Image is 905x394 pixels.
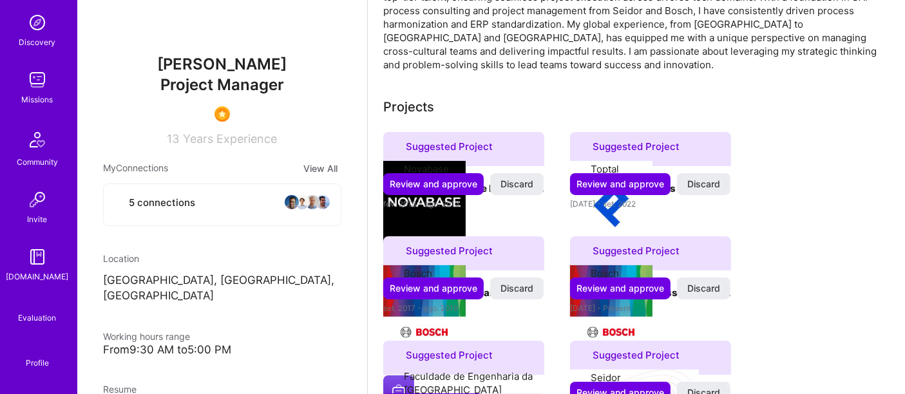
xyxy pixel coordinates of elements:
[687,282,720,295] span: Discard
[576,282,664,295] span: Review and approve
[103,343,341,357] div: From 9:30 AM to 5:00 PM
[167,132,180,145] span: 13
[591,371,621,384] div: Seidor
[677,277,730,299] button: Discard
[103,183,341,226] button: 5 connectionsavataravataravataravatar
[570,265,653,348] img: Company logo
[103,252,341,265] div: Location
[26,356,49,368] div: Profile
[24,187,50,212] img: Invite
[404,267,432,280] div: Bosch
[21,342,53,368] a: Profile
[28,212,48,226] div: Invite
[391,350,401,360] i: icon SuggestedTeams
[404,162,449,176] div: Novabase
[578,142,587,151] i: icon SuggestedTeams
[24,10,50,35] img: discovery
[578,350,587,360] i: icon SuggestedTeams
[184,132,278,145] span: Years Experience
[103,55,341,74] span: [PERSON_NAME]
[570,132,731,166] div: Suggested Project
[570,173,671,195] button: Review and approve
[19,311,57,324] div: Evaluation
[391,246,401,256] i: icon SuggestedTeams
[500,282,533,295] span: Discard
[315,194,330,210] img: avatar
[570,161,653,243] img: Company logo
[591,267,619,280] div: Bosch
[490,277,544,299] button: Discard
[6,270,69,283] div: [DOMAIN_NAME]
[500,178,533,191] span: Discard
[383,97,434,117] div: Projects
[578,246,587,256] i: icon SuggestedTeams
[214,106,230,122] img: SelectionTeam
[24,244,50,270] img: guide book
[570,277,671,299] button: Review and approve
[383,265,466,348] img: Company logo
[570,301,731,315] div: [DATE] - Present
[24,67,50,93] img: teamwork
[17,155,58,169] div: Community
[284,194,300,210] img: avatar
[687,178,720,191] span: Discard
[22,124,53,155] img: Community
[570,236,731,270] div: Suggested Project
[383,301,544,315] div: set. 2017 - ago. 2019
[490,173,544,195] button: Discard
[103,273,341,304] p: [GEOGRAPHIC_DATA], [GEOGRAPHIC_DATA], [GEOGRAPHIC_DATA]
[129,196,195,209] span: 5 connections
[33,301,43,311] i: icon SelectionTeam
[294,194,310,210] img: avatar
[305,194,320,210] img: avatar
[390,282,477,295] span: Review and approve
[390,178,477,191] span: Review and approve
[160,75,284,94] span: Project Manager
[300,161,341,176] button: View All
[576,178,664,191] span: Review and approve
[383,132,544,166] div: Suggested Project
[383,173,484,195] button: Review and approve
[383,277,484,299] button: Review and approve
[19,35,56,49] div: Discovery
[383,341,544,375] div: Suggested Project
[591,162,619,176] div: Toptal
[383,236,544,270] div: Suggested Project
[383,161,466,243] img: Company logo
[114,198,124,207] i: icon Collaborator
[570,197,731,211] div: [DATE] - set. 2022
[103,331,190,342] span: Working hours range
[22,93,53,106] div: Missions
[677,173,730,195] button: Discard
[570,341,731,375] div: Suggested Project
[103,161,168,176] span: My Connections
[391,142,401,151] i: icon SuggestedTeams
[383,197,544,211] div: fev. 2013 - ago. 2013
